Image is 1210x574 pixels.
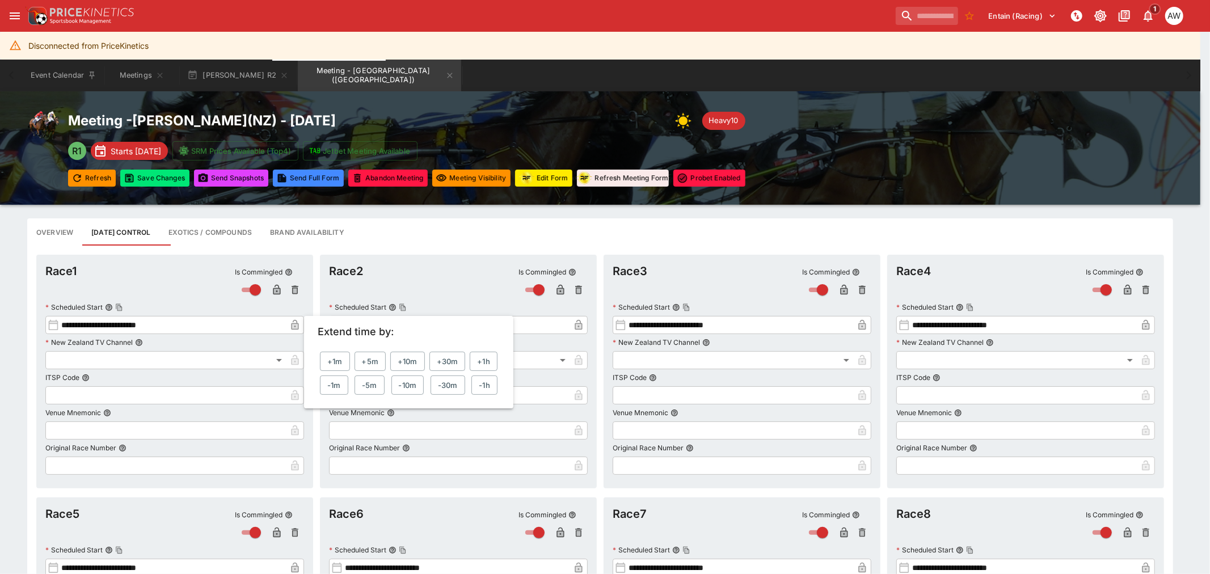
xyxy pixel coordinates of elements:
button: +30m [429,352,466,371]
button: +10m [390,352,425,371]
button: -30m [431,375,465,395]
button: +5m [355,352,386,371]
button: -1h [471,375,498,395]
button: -5m [355,375,385,395]
h5: Extend time by: [318,325,500,338]
button: -10m [391,375,424,395]
button: -1m [320,375,348,395]
button: +1h [470,352,498,371]
button: +1m [320,352,350,371]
